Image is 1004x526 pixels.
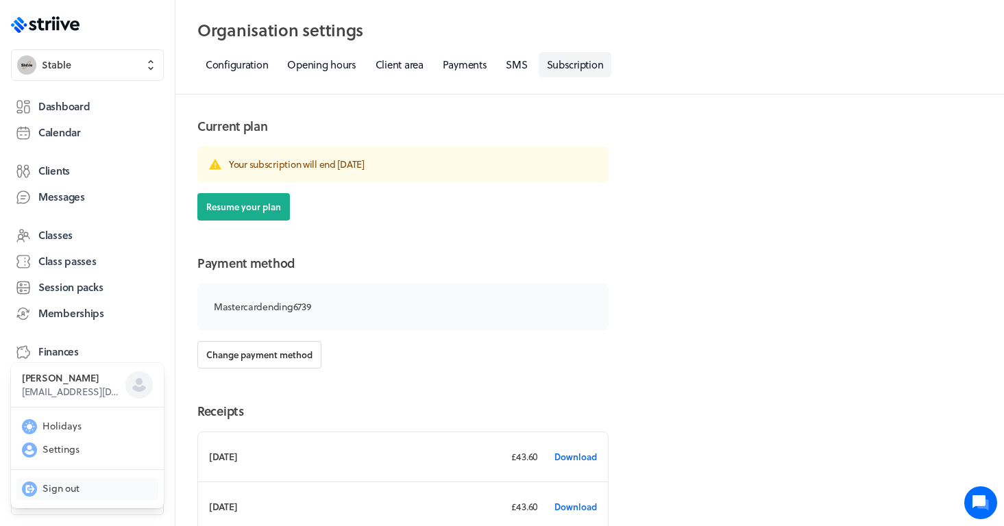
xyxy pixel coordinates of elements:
p: Mastercard ending 6739 [214,300,592,314]
a: Configuration [197,52,276,77]
a: Client area [367,52,432,77]
a: Download [554,493,597,521]
p: [EMAIL_ADDRESS][DOMAIN_NAME] [22,385,125,399]
div: Hi [PERSON_NAME], Thanks for this. I’m hoping I will be all set up on Clubright for the [DATE] Ab... [57,180,239,192]
img: US [21,180,49,208]
p: [DATE] [209,450,237,464]
iframe: gist-messenger-bubble-iframe [964,486,997,519]
nav: Tabs [197,52,982,77]
span: Holidays [42,419,82,433]
p: £43.60 [511,500,538,514]
span: Download [554,451,597,463]
a: Download [554,443,597,471]
span: [DATE] [136,196,164,206]
button: New conversation [21,231,253,259]
div: [PERSON_NAME] • [57,196,133,208]
div: USHi [PERSON_NAME], Thanks for this. I’m hoping I will be all set up on Clubright for the [DATE] ... [10,168,264,220]
span: Change payment method [206,349,313,361]
button: Change payment method [197,341,321,368]
h2: Payment method [197,253,609,273]
button: Sign out [16,478,158,500]
a: SMS [498,52,535,77]
a: Subscription [539,52,612,77]
button: Settings [16,439,158,461]
span: New conversation [88,240,164,251]
a: Payments [434,52,495,77]
h2: Current plan [197,116,609,136]
span: Download [554,501,597,513]
span: Sign out [42,481,79,495]
h2: Organisation settings [197,16,982,44]
button: Resume your plan [197,193,290,221]
button: Holidays [16,416,158,438]
h2: Receipts [197,401,609,421]
input: Search articles [40,308,245,335]
span: Settings [42,442,79,456]
span: Resume your plan [206,201,281,213]
p: £43.60 [511,450,538,464]
h3: [PERSON_NAME] [22,371,125,385]
a: Opening hours [279,52,364,77]
h2: Recent conversations [24,149,221,162]
h2: We're here to help. Ask us anything! [21,81,254,125]
p: [DATE] [209,500,237,514]
h1: Hi [PERSON_NAME] [21,56,254,78]
p: Find an answer quickly [19,285,256,301]
span: See all [221,151,250,160]
h3: Your subscription will end [DATE] [229,158,598,171]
